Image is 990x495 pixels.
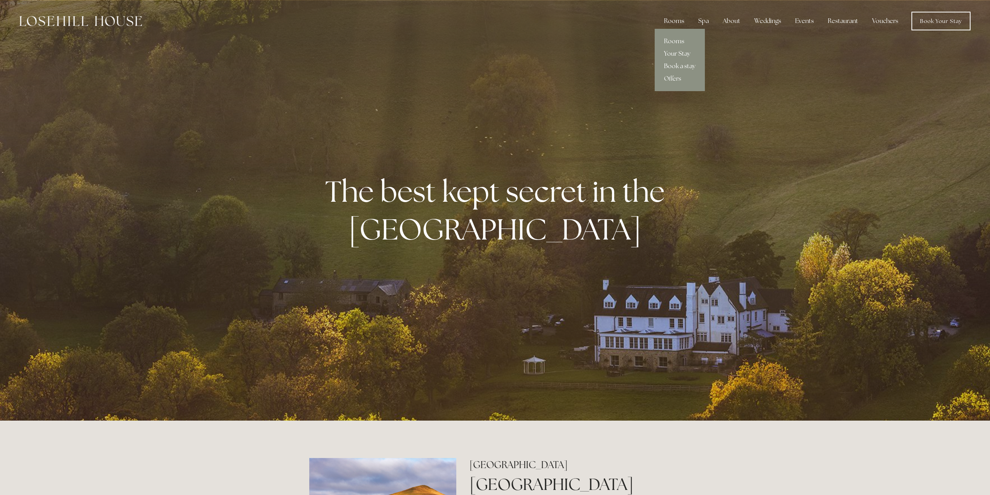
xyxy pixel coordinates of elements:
[655,60,705,72] a: Book a stay
[655,72,705,85] a: Offers
[19,16,142,26] img: Losehill House
[325,172,671,248] strong: The best kept secret in the [GEOGRAPHIC_DATA]
[470,458,681,472] h2: [GEOGRAPHIC_DATA]
[658,13,690,29] div: Rooms
[692,13,715,29] div: Spa
[822,13,864,29] div: Restaurant
[789,13,820,29] div: Events
[748,13,787,29] div: Weddings
[911,12,971,30] a: Book Your Stay
[655,35,705,48] a: Rooms
[717,13,746,29] div: About
[655,48,705,60] a: Your Stay
[866,13,904,29] a: Vouchers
